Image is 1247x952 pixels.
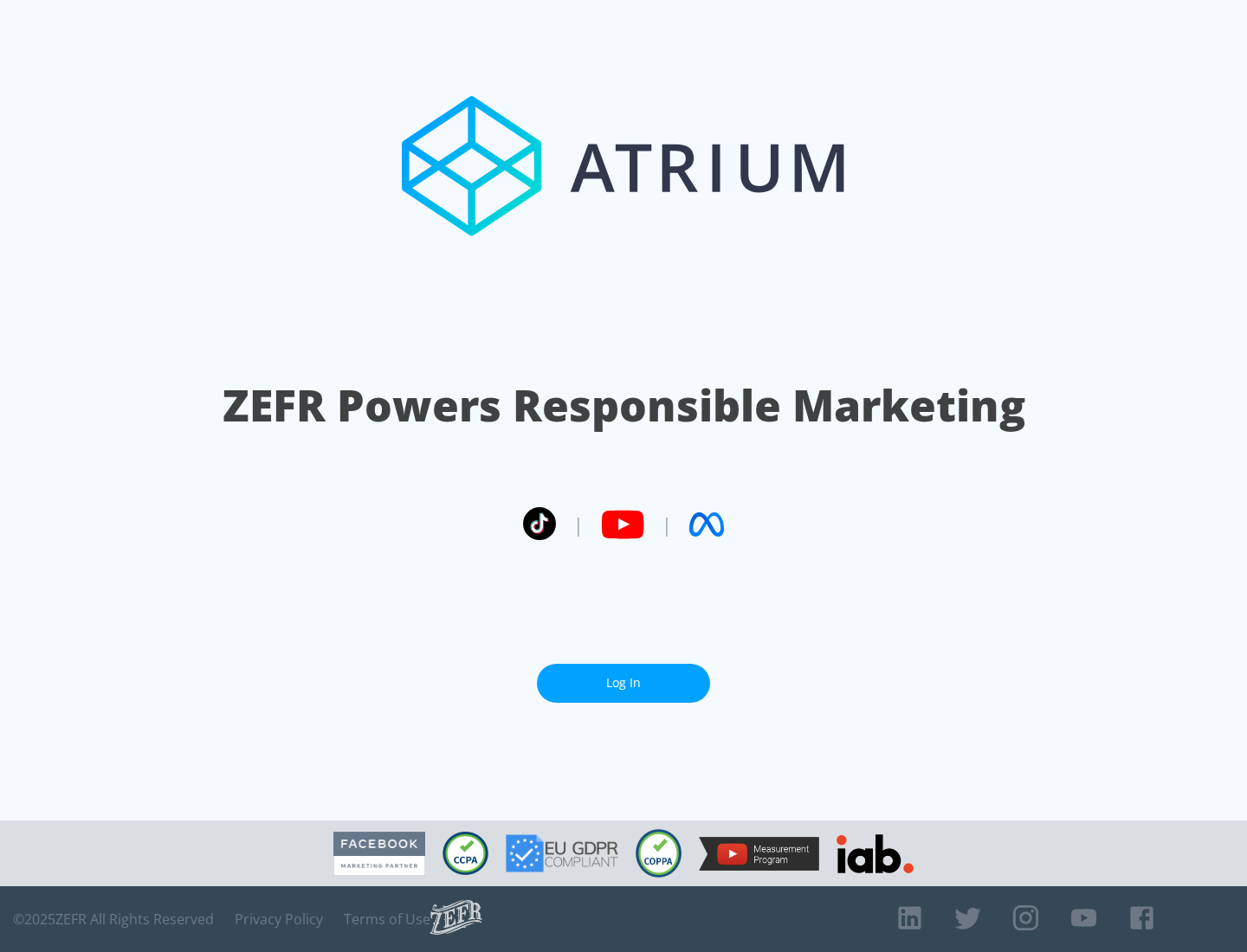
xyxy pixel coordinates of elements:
img: CCPA Compliant [443,832,488,875]
span: | [573,511,584,537]
img: YouTube Measurement Program [699,837,819,871]
h1: ZEFR Powers Responsible Marketing [223,376,1025,435]
img: IAB [837,834,914,873]
img: COPPA Compliant [636,829,682,878]
a: Terms of Use [344,910,430,928]
a: Privacy Policy [235,910,323,928]
img: GDPR Compliant [506,834,618,872]
span: | [662,511,672,537]
span: © 2025 ZEFR All Rights Reserved [13,910,214,928]
a: Log In [537,664,710,703]
img: Facebook Marketing Partner [333,832,425,876]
